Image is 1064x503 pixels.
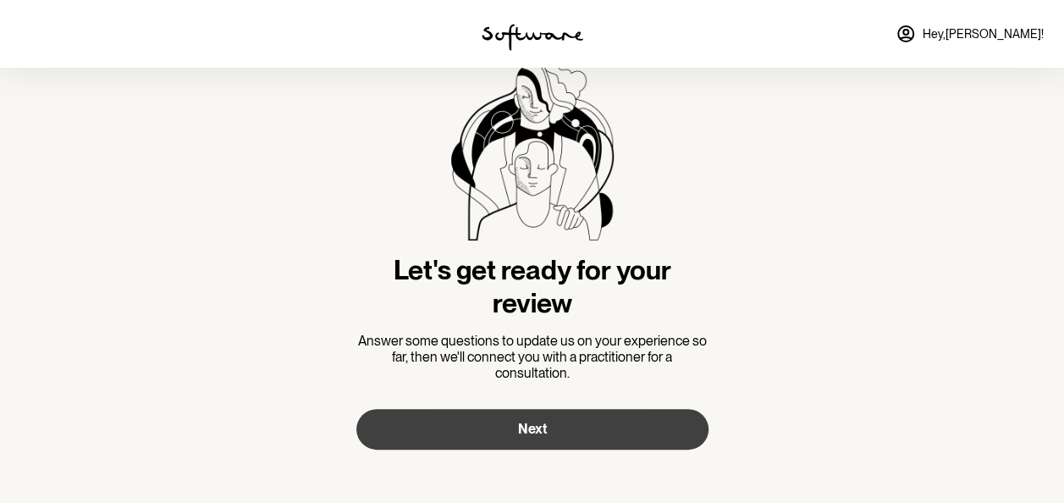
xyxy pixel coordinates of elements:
span: Next [518,421,547,437]
p: Answer some questions to update us on your experience so far, then we'll connect you with a pract... [356,333,708,382]
img: software logo [482,24,583,51]
a: Hey,[PERSON_NAME]! [885,14,1054,54]
span: Hey, [PERSON_NAME] ! [923,27,1044,41]
button: Next [356,409,708,450]
h3: Let's get ready for your review [356,254,708,319]
img: Software treatment bottle [451,58,614,240]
